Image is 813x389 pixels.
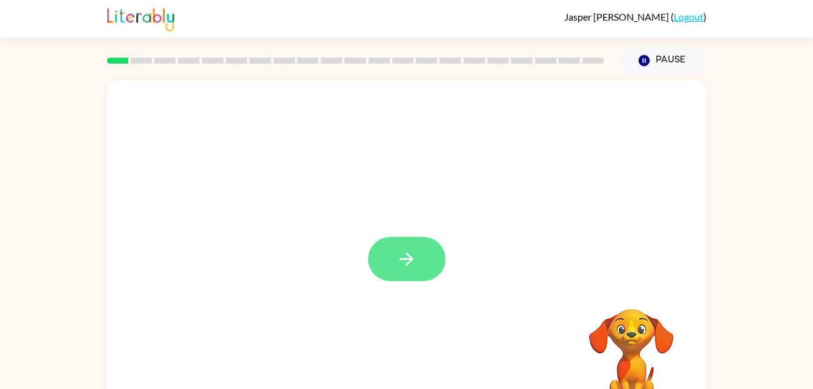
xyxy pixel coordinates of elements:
[107,5,174,32] img: Literably
[564,11,706,22] div: ( )
[564,11,671,22] span: Jasper [PERSON_NAME]
[674,11,703,22] a: Logout
[619,47,706,75] button: Pause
